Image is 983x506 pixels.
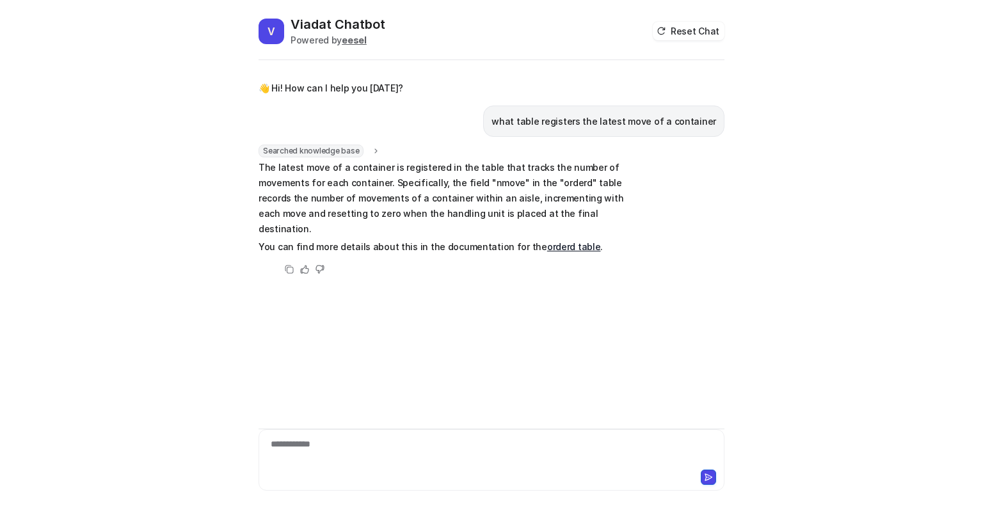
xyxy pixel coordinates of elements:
button: Reset Chat [653,22,724,40]
p: The latest move of a container is registered in the table that tracks the number of movements for... [259,160,633,237]
a: orderd table [547,241,601,252]
span: V [259,19,284,44]
span: Searched knowledge base [259,145,364,157]
p: 👋 Hi! How can I help you [DATE]? [259,81,403,96]
p: You can find more details about this in the documentation for the . [259,239,633,255]
div: Powered by [291,33,385,47]
p: what table registers the latest move of a container [491,114,716,129]
h2: Viadat Chatbot [291,15,385,33]
b: eesel [342,35,367,45]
